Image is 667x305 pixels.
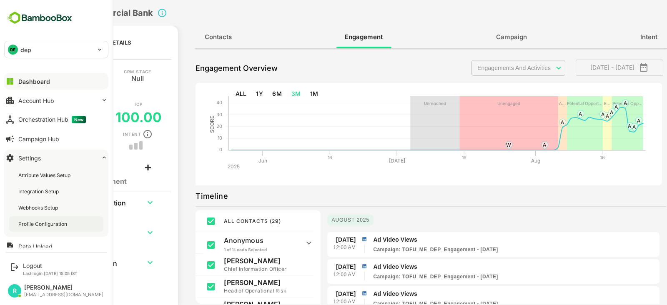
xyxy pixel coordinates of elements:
button: Account Hub [4,92,108,109]
p: Engagement [20,130,53,135]
span: Engagement [316,32,354,42]
p: [PERSON_NAME] [195,257,270,265]
text: [DATE] [360,157,376,164]
span: Campaign [467,32,498,42]
button: back [1,27,2,281]
button: Campaign Hub [4,130,108,147]
img: linkedin.png [331,262,339,270]
div: R [8,284,21,297]
button: 3M [259,86,275,102]
div: Orchestration Hub [18,116,86,123]
text: A [581,109,584,115]
span: [DATE] - [DATE] [553,62,627,73]
th: Additional Information [17,252,107,272]
span: Intent [611,32,628,42]
div: Profile Configuration [18,220,69,227]
text: A [532,119,535,125]
text: 0 [190,147,193,152]
span: New [72,116,86,123]
text: Potential Opport... [538,101,573,106]
th: Contact Information [17,222,107,242]
h5: 22.69 [24,137,62,154]
p: Account Details [50,39,102,46]
p: Account [31,102,55,106]
span: Contacts [176,32,203,42]
svg: Click to close Account details panel [128,8,138,18]
text: Unengaged [468,101,491,106]
text: A [585,104,589,110]
p: [DATE] [307,290,326,298]
button: Data Upload [4,238,108,255]
div: Webhooks Setup [18,204,60,211]
div: DE [8,45,18,55]
h5: 45.88 [23,109,62,125]
div: Dashboard [18,78,50,85]
button: Settings [4,150,108,166]
div: Data Upload [18,243,53,250]
img: BambooboxFullLogoMark.5f36c76dfaba33ec1ec1367b70bb1252.svg [4,10,75,26]
text: E... [575,101,581,106]
button: 6M [240,86,256,102]
span: ALL CONTACTS ( 29 ) [195,218,252,224]
div: Anonymous1 of 1 Leads Selected [173,232,285,254]
button: Orchestration HubNew [4,111,108,128]
button: trend [115,144,117,147]
p: August 2025 [298,215,344,225]
text: A [577,113,580,119]
text: A [514,142,517,148]
button: expand row [115,196,127,209]
button: 1M [278,86,293,102]
img: linkedin.png [331,290,339,297]
div: full width tabs example [165,26,638,48]
p: Timeline [166,190,198,203]
text: Jun [229,157,238,164]
button: back [8,7,20,19]
text: A... [530,101,537,106]
text: W [477,142,482,148]
h1: No Comment [28,177,124,185]
text: 10 [188,135,193,141]
p: 12:00 AM [304,244,326,252]
p: Head of Operational Risk [195,287,270,295]
p: Chief Information Officer [195,265,270,273]
img: linkedin.png [331,235,339,243]
p: [DATE] [307,235,326,244]
text: 2025 [198,163,211,170]
button: ALL [203,86,221,102]
p: Ad Video Views [344,235,627,244]
p: Last login: [DATE] 15:05 IST [23,271,78,276]
p: [DATE] [307,262,326,271]
text: 16 [298,155,303,160]
text: SCORE [180,116,186,133]
p: 1 of 1 Leads Selected [195,247,270,252]
div: [PERSON_NAME] [24,284,103,291]
text: A [549,111,553,117]
button: expand row [115,226,127,239]
text: Potential Opp... [583,101,613,106]
div: Integration Setup [18,188,60,195]
h5: Potential Opportunity [25,74,63,92]
text: 40 [187,100,193,106]
text: A [599,123,602,129]
h5: Null [102,74,115,80]
p: [PERSON_NAME] [195,278,270,287]
p: Stage [36,70,51,74]
table: collapsible table [17,192,135,282]
button: Dashboard [4,73,108,90]
text: Unreached [395,101,417,106]
text: Aug [502,157,511,164]
button: expand row [115,256,127,269]
text: A [594,100,598,106]
div: Logout [23,262,78,269]
p: TOFU_ME_DEP_Engagement - Jul 24, 2025 [344,273,469,280]
div: Engagements And Activities [442,60,536,76]
text: 16 [571,155,576,160]
p: Anonymous [195,236,270,245]
p: Engagement Overview [166,62,248,75]
p: TOFU_ME_DEP_Engagement - Jul 24, 2025 [344,246,469,253]
p: Ad Video Views [344,290,627,298]
text: A [608,117,611,124]
div: Settings [18,155,41,162]
text: 20 [187,123,193,129]
p: ICP [105,102,113,106]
